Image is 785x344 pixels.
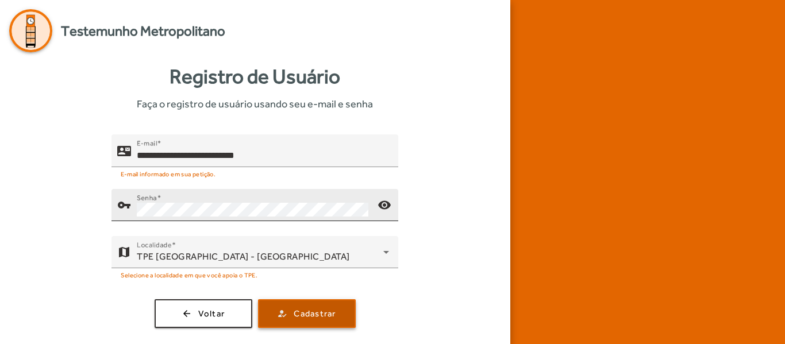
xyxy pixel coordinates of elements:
[137,251,350,262] span: TPE [GEOGRAPHIC_DATA] - [GEOGRAPHIC_DATA]
[117,198,131,212] mat-icon: vpn_key
[198,307,225,320] span: Voltar
[137,241,172,249] mat-label: Localidade
[117,245,131,259] mat-icon: map
[9,9,52,52] img: Logo Agenda
[371,191,399,219] mat-icon: visibility
[294,307,336,320] span: Cadastrar
[117,144,131,158] mat-icon: contact_mail
[258,299,356,328] button: Cadastrar
[137,139,157,147] mat-label: E-mail
[137,194,157,202] mat-label: Senha
[121,268,257,281] mat-hint: Selecione a localidade em que você apoia o TPE.
[61,21,225,41] span: Testemunho Metropolitano
[137,96,373,111] span: Faça o registro de usuário usando seu e-mail e senha
[170,61,340,92] strong: Registro de Usuário
[121,167,216,180] mat-hint: E-mail informado em sua petição.
[155,299,252,328] button: Voltar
